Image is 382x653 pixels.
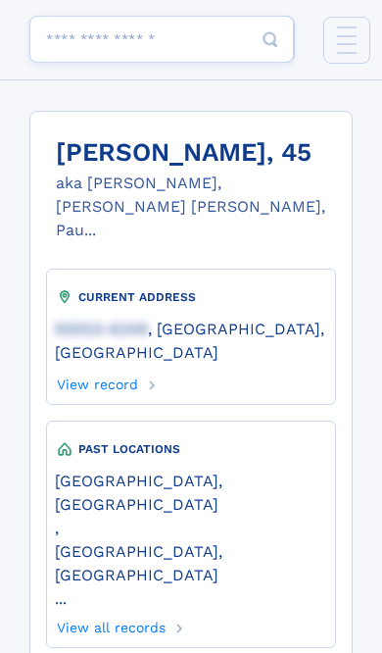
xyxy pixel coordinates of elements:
a: View all records [55,614,166,635]
a: ... [55,589,327,608]
input: search input [29,16,294,63]
div: , [55,459,327,614]
a: [GEOGRAPHIC_DATA], [GEOGRAPHIC_DATA] [55,470,327,514]
h1: [PERSON_NAME], 45 [56,138,352,167]
a: 93003-6249, [GEOGRAPHIC_DATA], [GEOGRAPHIC_DATA] [55,318,327,362]
a: [GEOGRAPHIC_DATA], [GEOGRAPHIC_DATA] [55,540,327,584]
div: aka [PERSON_NAME], [PERSON_NAME] [PERSON_NAME], Pau... [56,172,352,242]
button: Search Button [247,16,294,64]
a: View record [55,371,138,392]
span: 93003-6249 [55,320,148,338]
div: CURRENT ADDRESS [55,287,327,307]
div: PAST LOCATIONS [55,439,327,459]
